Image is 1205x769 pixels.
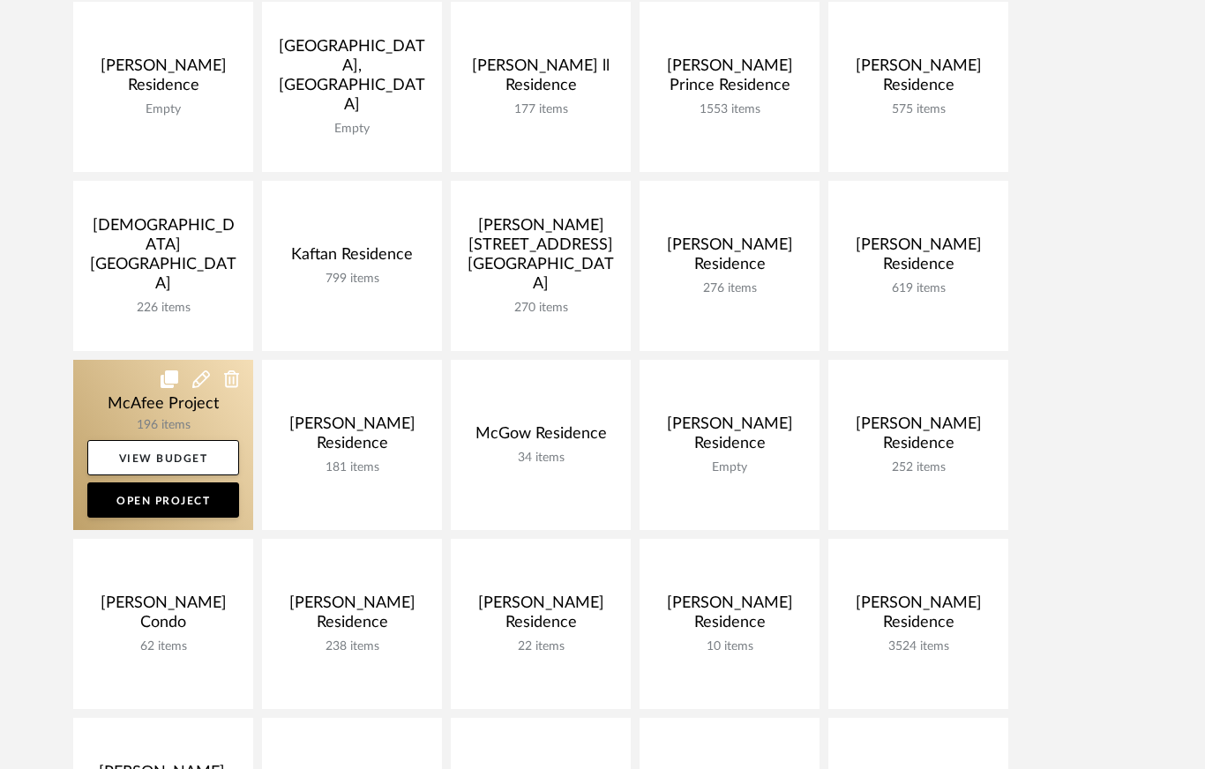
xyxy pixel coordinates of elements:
div: [PERSON_NAME] Residence [87,56,239,102]
div: [PERSON_NAME] Residence [465,594,617,639]
div: [PERSON_NAME] Prince Residence [654,56,805,102]
div: [PERSON_NAME] Residence [654,235,805,281]
div: [PERSON_NAME] ll Residence [465,56,617,102]
div: 575 items [842,102,994,117]
div: 619 items [842,281,994,296]
div: 10 items [654,639,805,654]
div: [PERSON_NAME] Residence [842,594,994,639]
div: [PERSON_NAME] Condo [87,594,239,639]
a: Open Project [87,482,239,518]
div: [PERSON_NAME] Residence [842,235,994,281]
div: 34 items [465,451,617,466]
div: 238 items [276,639,428,654]
div: [PERSON_NAME] Residence [276,594,428,639]
div: [PERSON_NAME] Residence [842,414,994,460]
div: 1553 items [654,102,805,117]
div: 3524 items [842,639,994,654]
div: [PERSON_NAME] [STREET_ADDRESS][GEOGRAPHIC_DATA] [465,216,617,301]
div: 177 items [465,102,617,117]
div: [PERSON_NAME] Residence [654,594,805,639]
div: Empty [276,122,428,137]
div: Kaftan Residence [276,245,428,272]
div: [GEOGRAPHIC_DATA], [GEOGRAPHIC_DATA] [276,37,428,122]
div: 276 items [654,281,805,296]
div: 62 items [87,639,239,654]
div: 226 items [87,301,239,316]
div: [DEMOGRAPHIC_DATA] [GEOGRAPHIC_DATA] [87,216,239,301]
div: 22 items [465,639,617,654]
div: [PERSON_NAME] Residence [276,414,428,460]
div: [PERSON_NAME] Residence [842,56,994,102]
a: View Budget [87,440,239,475]
div: Empty [654,460,805,475]
div: McGow Residence [465,424,617,451]
div: 252 items [842,460,994,475]
div: [PERSON_NAME] Residence [654,414,805,460]
div: Empty [87,102,239,117]
div: 799 items [276,272,428,287]
div: 270 items [465,301,617,316]
div: 181 items [276,460,428,475]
